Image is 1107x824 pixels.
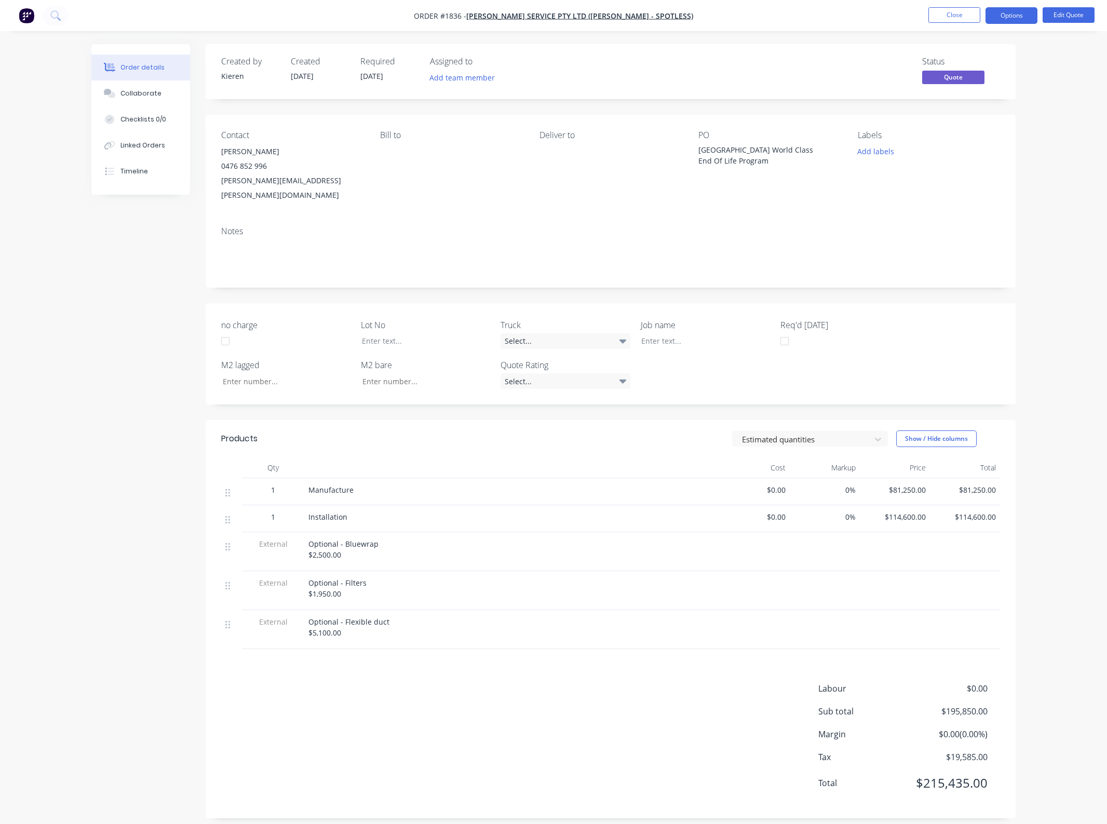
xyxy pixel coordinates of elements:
[246,538,300,549] span: External
[308,485,354,495] span: Manufacture
[501,333,630,349] div: Select...
[221,144,363,159] div: [PERSON_NAME]
[641,319,771,331] label: Job name
[91,55,190,80] button: Order details
[724,511,786,522] span: $0.00
[911,774,988,792] span: $215,435.00
[221,226,1000,236] div: Notes
[930,457,1000,478] div: Total
[246,616,300,627] span: External
[911,705,988,718] span: $195,850.00
[120,141,165,150] div: Linked Orders
[790,457,860,478] div: Markup
[818,751,911,763] span: Tax
[91,106,190,132] button: Checklists 0/0
[361,359,491,371] label: M2 bare
[221,433,258,445] div: Products
[724,484,786,495] span: $0.00
[414,11,466,21] span: Order #1836 -
[928,7,980,23] button: Close
[221,359,351,371] label: M2 lagged
[818,682,911,695] span: Labour
[934,511,996,522] span: $114,600.00
[221,144,363,202] div: [PERSON_NAME]0476 852 996[PERSON_NAME][EMAIL_ADDRESS][PERSON_NAME][DOMAIN_NAME]
[354,373,491,389] input: Enter number...
[860,457,930,478] div: Price
[424,71,501,85] button: Add team member
[91,80,190,106] button: Collaborate
[120,89,161,98] div: Collaborate
[818,777,911,789] span: Total
[221,173,363,202] div: [PERSON_NAME][EMAIL_ADDRESS][PERSON_NAME][DOMAIN_NAME]
[780,319,910,331] label: Req'd [DATE]
[91,158,190,184] button: Timeline
[221,159,363,173] div: 0476 852 996
[271,484,275,495] span: 1
[308,512,347,522] span: Installation
[430,57,534,66] div: Assigned to
[794,484,856,495] span: 0%
[794,511,856,522] span: 0%
[864,484,926,495] span: $81,250.00
[698,144,828,166] div: [GEOGRAPHIC_DATA] World Class End Of Life Program
[466,11,693,21] a: [PERSON_NAME] Service Pty Ltd ([PERSON_NAME] - Spotless)
[818,705,911,718] span: Sub total
[291,71,314,81] span: [DATE]
[19,8,34,23] img: Factory
[1043,7,1095,23] button: Edit Quote
[214,373,351,389] input: Enter number...
[360,57,417,66] div: Required
[501,373,630,389] div: Select...
[246,577,300,588] span: External
[221,57,278,66] div: Created by
[360,71,383,81] span: [DATE]
[720,457,790,478] div: Cost
[430,71,501,85] button: Add team member
[308,578,367,599] span: Optional - Filters $1,950.00
[986,7,1037,24] button: Options
[380,130,522,140] div: Bill to
[120,167,148,176] div: Timeline
[698,130,841,140] div: PO
[864,511,926,522] span: $114,600.00
[858,130,1000,140] div: Labels
[911,751,988,763] span: $19,585.00
[120,115,166,124] div: Checklists 0/0
[242,457,304,478] div: Qty
[852,144,899,158] button: Add labels
[308,539,379,560] span: Optional - Bluewrap $2,500.00
[221,130,363,140] div: Contact
[221,71,278,82] div: Kieren
[911,682,988,695] span: $0.00
[539,130,682,140] div: Deliver to
[91,132,190,158] button: Linked Orders
[922,71,984,84] span: Quote
[911,728,988,740] span: $0.00 ( 0.00 %)
[221,319,351,331] label: no charge
[291,57,348,66] div: Created
[501,359,630,371] label: Quote Rating
[934,484,996,495] span: $81,250.00
[361,319,491,331] label: Lot No
[271,511,275,522] span: 1
[818,728,911,740] span: Margin
[922,57,1000,66] div: Status
[896,430,977,447] button: Show / Hide columns
[120,63,165,72] div: Order details
[501,319,630,331] label: Truck
[308,617,389,638] span: Optional - Flexible duct $5,100.00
